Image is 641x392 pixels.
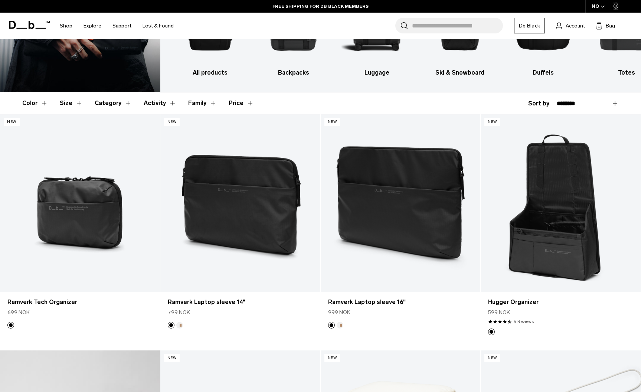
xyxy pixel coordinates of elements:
span: Bag [606,22,615,30]
a: Ramverk Laptop sleeve 16" [328,298,473,307]
a: Ramverk Laptop sleeve 14" [168,298,313,307]
button: Toggle Filter [144,92,176,114]
button: Black Out [168,322,174,329]
a: Db Black [514,18,545,33]
span: 799 NOK [168,308,190,316]
nav: Main Navigation [54,13,179,39]
a: Support [112,13,131,39]
p: New [164,354,180,362]
span: 699 NOK [7,308,30,316]
a: Hugger Organizer [488,298,633,307]
a: Lost & Found [143,13,174,39]
a: Hugger Organizer [481,114,641,292]
span: 599 NOK [488,308,510,316]
h3: Ski & Snowboard [425,68,495,77]
button: Bag [596,21,615,30]
h3: Luggage [341,68,412,77]
button: Black Out [488,329,495,335]
p: New [324,354,340,362]
a: Explore [84,13,101,39]
a: Account [556,21,585,30]
button: Toggle Filter [95,92,132,114]
p: New [164,118,180,126]
button: Toggle Filter [22,92,48,114]
a: 5 reviews [514,318,534,325]
span: 999 NOK [328,308,350,316]
button: Oatmilk [176,322,183,329]
button: Toggle Filter [188,92,217,114]
button: Toggle Filter [60,92,83,114]
button: Black Out [328,322,335,329]
p: New [484,118,500,126]
p: New [484,354,500,362]
h3: All products [175,68,245,77]
p: New [324,118,340,126]
a: Shop [60,13,72,39]
a: FREE SHIPPING FOR DB BLACK MEMBERS [272,3,369,10]
button: Toggle Price [229,92,254,114]
a: Ramverk Tech Organizer [7,298,153,307]
h3: Duffels [508,68,578,77]
span: Account [566,22,585,30]
h3: Backpacks [258,68,328,77]
p: New [4,118,20,126]
a: Ramverk Laptop sleeve 14 [160,114,320,292]
button: Black Out [7,322,14,329]
a: Ramverk Laptop sleeve 16 [321,114,481,292]
button: Oatmilk [337,322,343,329]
